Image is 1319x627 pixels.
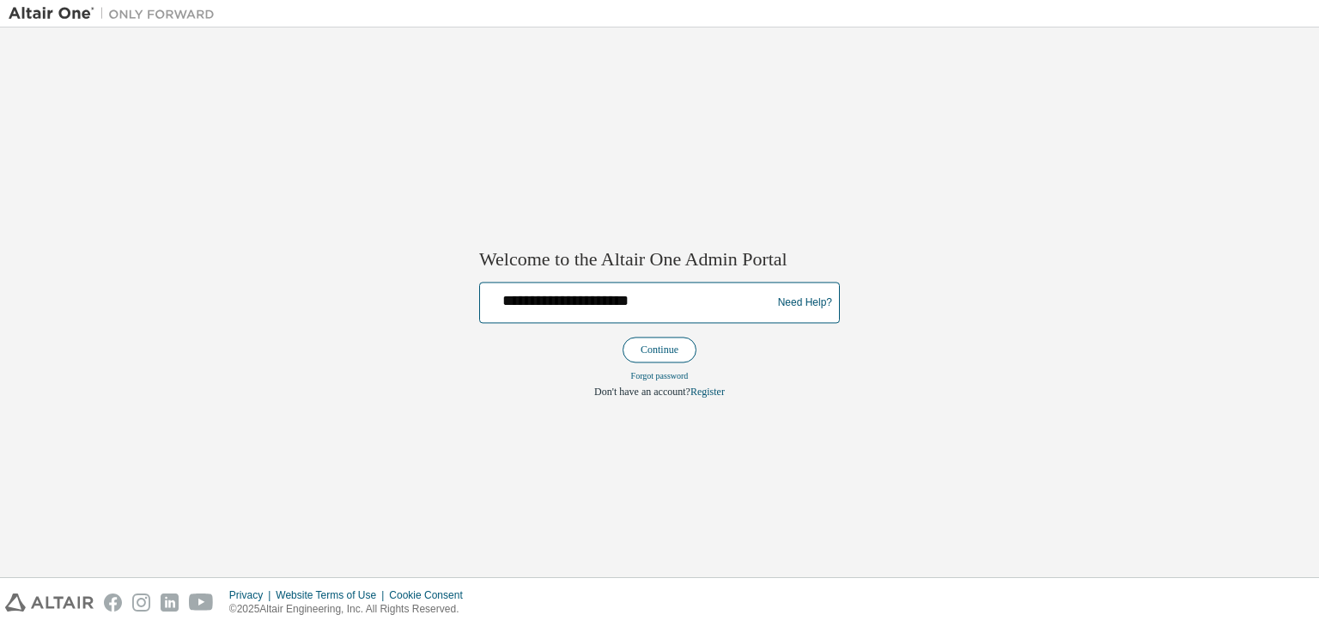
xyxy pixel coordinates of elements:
a: Forgot password [631,372,689,381]
div: Website Terms of Use [276,588,389,602]
img: youtube.svg [189,594,214,612]
button: Continue [623,338,696,363]
img: Altair One [9,5,223,22]
img: altair_logo.svg [5,594,94,612]
div: Privacy [229,588,276,602]
img: linkedin.svg [161,594,179,612]
a: Register [690,387,725,399]
a: Need Help? [778,302,832,303]
img: facebook.svg [104,594,122,612]
h2: Welcome to the Altair One Admin Portal [479,247,840,271]
p: © 2025 Altair Engineering, Inc. All Rights Reserved. [229,602,473,617]
img: instagram.svg [132,594,150,612]
div: Cookie Consent [389,588,472,602]
span: Don't have an account? [594,387,690,399]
